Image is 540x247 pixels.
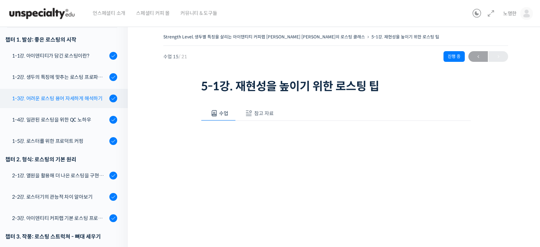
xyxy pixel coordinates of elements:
[12,137,107,145] div: 1-5강. 로스터를 위한 프로덕트 커핑
[12,214,107,222] div: 2-3강. 아이덴티티 커피랩 기본 로스팅 프로파일 세팅
[65,199,73,205] span: 대화
[12,52,107,60] div: 1-1강. 아이덴티티가 담긴 로스팅이란?
[201,80,471,93] h1: 5-1강. 재현성을 높이기 위한 로스팅 팁
[22,199,27,204] span: 홈
[468,51,488,62] a: ←이전
[163,34,365,39] a: Strength Level, 생두별 특징을 살리는 아이덴티티 커피랩 [PERSON_NAME] [PERSON_NAME]의 로스팅 클래스
[443,51,465,62] div: 진행 중
[468,52,488,61] span: ←
[110,199,118,204] span: 설정
[92,188,136,206] a: 설정
[2,188,47,206] a: 홈
[12,172,107,179] div: 2-1강. 열원을 활용해 더 나은 로스팅을 구현하는 방법
[503,10,517,17] span: 노명한
[254,110,274,117] span: 참고 자료
[179,54,187,60] span: / 21
[12,193,107,201] div: 2-2강. 로스터기의 관능적 차이 알아보기
[163,54,187,59] span: 수업 15
[5,232,117,241] div: 챕터 3. 작풍: 로스팅 스트럭쳐 - 뼈대 세우기
[12,116,107,124] div: 1-4강. 일관된 로스팅을 위한 QC 노하우
[371,34,439,39] a: 5-1강. 재현성을 높이기 위한 로스팅 팁
[12,73,107,81] div: 1-2강. 생두의 특징에 맞추는 로스팅 프로파일 'Stength Level'
[12,95,107,102] div: 1-3강. 어려운 로스팅 용어 자세하게 해석하기
[5,155,117,164] div: 챕터 2. 형식: 로스팅의 기본 원리
[5,35,117,44] h3: 챕터 1. 발상: 좋은 로스팅의 시작
[47,188,92,206] a: 대화
[219,110,228,117] span: 수업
